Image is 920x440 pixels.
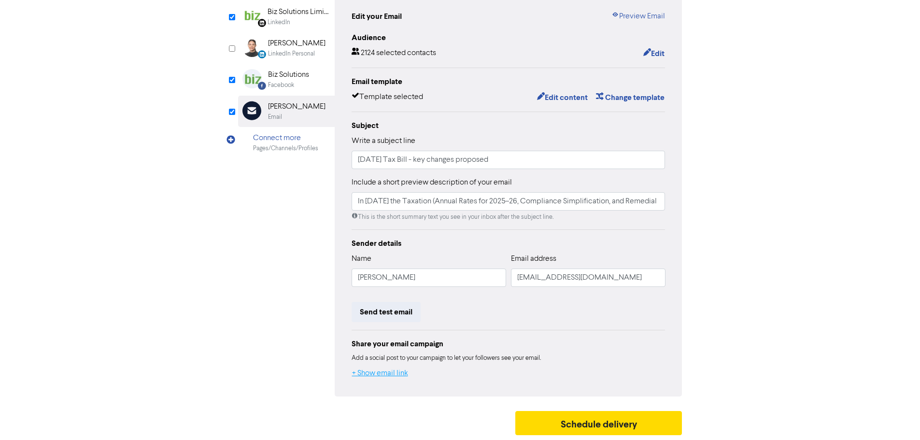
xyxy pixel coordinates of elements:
div: [PERSON_NAME] [268,38,326,49]
div: LinkedinPersonal [PERSON_NAME]LinkedIn Personal [238,32,335,64]
div: Edit your Email [352,11,402,22]
div: Facebook [268,81,294,90]
button: Edit [643,47,665,60]
div: This is the short summary text you see in your inbox after the subject line. [352,213,665,222]
div: [PERSON_NAME]Email [238,96,335,127]
div: Pages/Channels/Profiles [253,144,318,153]
button: Schedule delivery [515,411,682,435]
div: Audience [352,32,665,43]
div: Facebook Biz SolutionsFacebook [238,64,335,95]
img: Linkedin [242,6,261,26]
label: Name [352,253,371,265]
div: Email template [352,76,665,87]
img: Facebook [242,69,262,88]
div: [PERSON_NAME] [268,101,326,113]
img: LinkedinPersonal [242,38,262,57]
div: Biz Solutions [268,69,309,81]
div: LinkedIn [268,18,290,27]
div: Share your email campaign [352,338,665,350]
div: Sender details [352,238,665,249]
label: Include a short preview description of your email [352,177,512,188]
button: Change template [595,91,665,104]
div: Add a social post to your campaign to let your followers see your email. [352,354,665,363]
label: Email address [511,253,556,265]
div: Biz Solutions Limited [268,6,329,18]
div: 2124 selected contacts [352,47,436,60]
label: Write a subject line [352,135,415,147]
button: Send test email [352,302,421,322]
a: Preview Email [611,11,665,22]
div: Connect morePages/Channels/Profiles [238,127,335,158]
div: Subject [352,120,665,131]
div: Linkedin Biz Solutions LimitedLinkedIn [238,1,335,32]
div: Email [268,113,282,122]
button: Edit content [537,91,588,104]
iframe: Chat Widget [872,394,920,440]
div: Connect more [253,132,318,144]
div: LinkedIn Personal [268,49,315,58]
div: Template selected [352,91,423,104]
button: + Show email link [352,367,409,380]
